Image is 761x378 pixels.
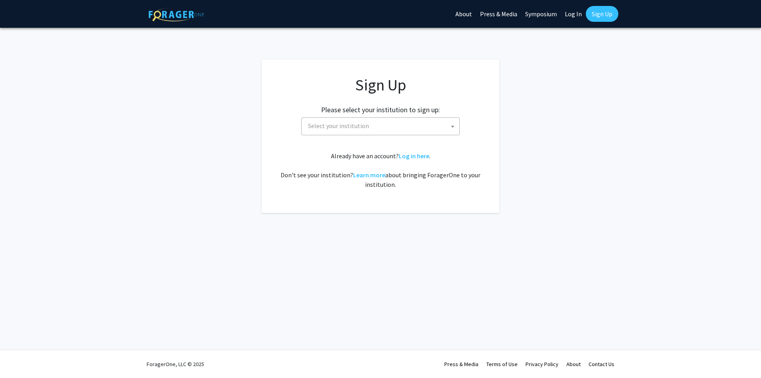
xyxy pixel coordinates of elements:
[321,106,440,114] h2: Please select your institution to sign up:
[277,75,484,94] h1: Sign Up
[147,350,204,378] div: ForagerOne, LLC © 2025
[589,361,614,368] a: Contact Us
[301,117,460,135] span: Select your institution
[308,122,369,130] span: Select your institution
[277,151,484,189] div: Already have an account? . Don't see your institution? about bringing ForagerOne to your institut...
[399,152,429,160] a: Log in here
[305,118,459,134] span: Select your institution
[566,361,581,368] a: About
[526,361,558,368] a: Privacy Policy
[149,8,204,21] img: ForagerOne Logo
[486,361,518,368] a: Terms of Use
[444,361,478,368] a: Press & Media
[353,171,385,179] a: Learn more about bringing ForagerOne to your institution
[586,6,618,22] a: Sign Up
